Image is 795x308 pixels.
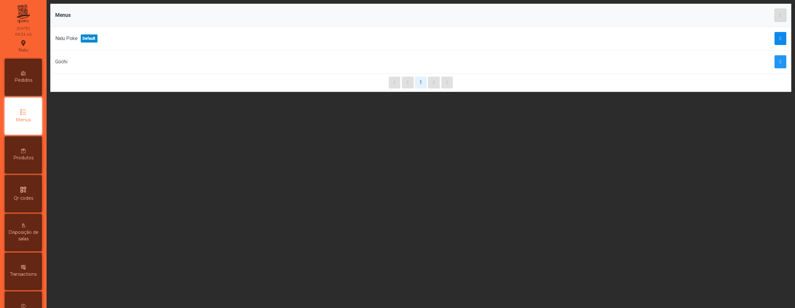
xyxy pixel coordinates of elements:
div: Nalu Poke [55,34,569,43]
img: qpiato [16,3,31,25]
div: Nalu [18,38,28,54]
span: Qr codes [14,195,33,202]
span: Menus [16,117,31,123]
i: location_on [20,39,27,47]
th: Menus [50,4,574,27]
span: Produtos [13,155,34,161]
span: Default [83,36,95,41]
span: Transactions [10,271,37,278]
span: Pedidos [15,77,32,84]
button: 1 [415,77,427,88]
div: [DATE] [17,25,30,31]
span: Disposição de salas [6,229,40,242]
div: 09:31:45 [15,32,32,37]
div: Gochi [55,58,569,66]
i: qr_code [20,186,27,193]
